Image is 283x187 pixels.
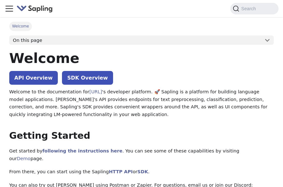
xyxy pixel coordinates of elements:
p: Get started by . You can see some of these capabilities by visiting our page. [9,147,274,163]
p: Welcome to the documentation for 's developer platform. 🚀 Sapling is a platform for building lang... [9,88,274,119]
a: following the instructions here [42,148,122,153]
a: SDK Overview [62,71,113,85]
a: Sapling.aiSapling.ai [17,4,55,13]
button: On this page [9,35,274,45]
button: Search (Command+K) [230,3,278,14]
p: From there, you can start using the Sapling or . [9,168,274,176]
h2: Getting Started [9,130,274,142]
h1: Welcome [9,50,274,67]
a: Demo [17,156,31,161]
span: Search [239,6,260,11]
a: [URL] [89,89,102,94]
img: Sapling.ai [17,4,53,13]
a: API Overview [9,71,58,85]
button: Toggle navigation bar [4,4,14,13]
span: Welcome [9,22,32,31]
nav: Breadcrumbs [9,22,274,31]
a: SDK [137,169,148,174]
a: HTTP API [109,169,133,174]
